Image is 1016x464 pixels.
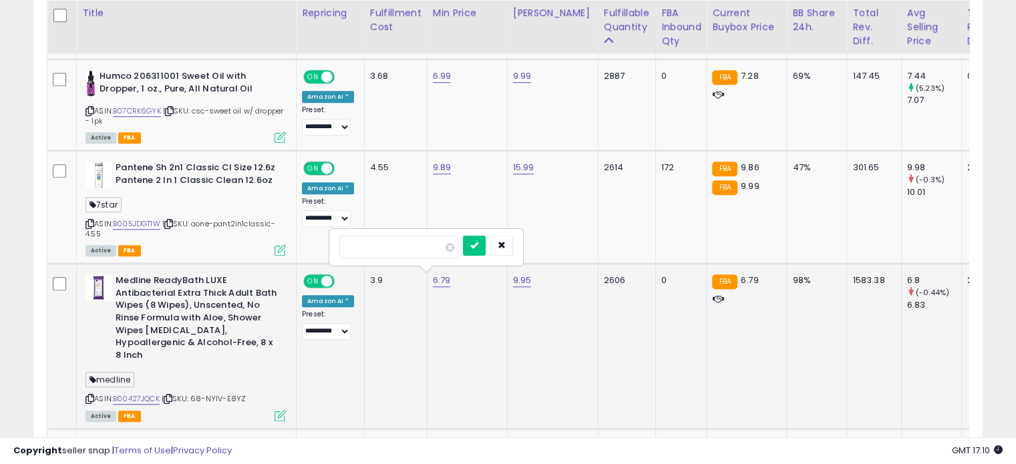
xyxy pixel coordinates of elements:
a: 6.99 [433,69,452,83]
span: | SKU: csc-sweet oil w/ dropper - 1pk [86,105,283,126]
small: FBA [712,180,737,195]
a: Terms of Use [114,444,171,457]
small: (5.23%) [916,83,945,93]
a: B005JDGT1W [113,218,160,230]
div: Avg Selling Price [907,6,956,48]
div: 20.33 [967,162,1002,174]
div: Total Rev. Diff. [852,6,895,48]
span: FBA [118,132,141,144]
span: ON [305,71,321,83]
div: Total Profit Diff. [967,6,1007,48]
div: 6.8 [907,274,961,286]
span: | SKU: aone-pant2in1classic-4.55 [86,218,275,238]
div: Preset: [302,197,354,227]
b: Humco 206311001 Sweet Oil with Dropper, 1 oz., Pure, All Natural Oil [100,70,262,98]
div: Amazon AI * [302,182,354,194]
div: Repricing [302,6,359,20]
small: FBA [712,70,737,85]
span: OFF [333,163,354,174]
img: 41H8QRdZruL._SL40_.jpg [86,70,96,97]
div: 2614 [604,162,645,174]
small: FBA [712,274,737,289]
div: BB Share 24h. [792,6,841,34]
div: 1583.38 [852,274,890,286]
div: 6.83 [907,299,961,311]
span: medline [86,372,134,387]
span: ON [305,163,321,174]
a: B07CRK6GYK [113,105,161,117]
span: OFF [333,276,354,287]
a: 6.79 [433,274,451,287]
div: 4.55 [370,162,417,174]
div: 172 [661,162,697,174]
div: 9.98 [907,162,961,174]
a: 15.99 [513,161,534,174]
a: 9.99 [513,69,532,83]
div: 3.9 [370,274,417,286]
a: Privacy Policy [173,444,232,457]
div: Preset: [302,310,354,340]
div: 69% [792,70,836,82]
span: All listings currently available for purchase on Amazon [86,411,116,422]
small: (-0.44%) [916,287,949,298]
b: Medline ReadyBath LUXE Antibacterial Extra Thick Adult Bath Wipes (8 Wipes), Unscented, No Rinse ... [116,274,278,365]
div: ASIN: [86,274,286,420]
span: 2025-10-6 17:10 GMT [952,444,1003,457]
strong: Copyright [13,444,62,457]
div: 47% [792,162,836,174]
img: 31bYB+lUTUL._SL40_.jpg [86,162,112,188]
div: ASIN: [86,162,286,254]
div: FBA inbound Qty [661,6,701,48]
div: Preset: [302,105,354,136]
div: 7.44 [907,70,961,82]
div: 2887 [604,70,645,82]
div: Min Price [433,6,502,20]
div: 301.65 [852,162,890,174]
span: | SKU: 68-NYIV-E8YZ [162,393,246,404]
div: Amazon AI * [302,91,354,103]
div: 98% [792,274,836,286]
span: ON [305,276,321,287]
span: All listings currently available for purchase on Amazon [86,245,116,256]
div: 294.33 [967,274,1002,286]
small: (-0.3%) [916,174,945,185]
span: 9.99 [741,180,759,192]
div: 147.45 [852,70,890,82]
div: 0 [661,274,697,286]
div: Fulfillment Cost [370,6,421,34]
div: ASIN: [86,70,286,142]
small: FBA [712,162,737,176]
div: Amazon AI * [302,295,354,307]
a: 9.89 [433,161,452,174]
a: 9.95 [513,274,532,287]
div: seller snap | | [13,445,232,457]
b: Pantene Sh 2n1 Classic Cl Size 12.6z Pantene 2 In 1 Classic Clean 12.6oz [116,162,278,190]
div: Title [82,6,291,20]
span: 7star [86,197,122,212]
div: [PERSON_NAME] [513,6,592,20]
div: 0.00 [967,70,1002,82]
span: All listings currently available for purchase on Amazon [86,132,116,144]
div: 3.68 [370,70,417,82]
span: FBA [118,411,141,422]
div: Fulfillable Quantity [604,6,650,34]
a: B00427JQCK [113,393,160,405]
span: 6.79 [741,274,759,286]
span: 9.86 [741,161,759,174]
div: 7.07 [907,94,961,106]
div: 2606 [604,274,645,286]
div: 10.01 [907,186,961,198]
div: Current Buybox Price [712,6,781,34]
span: FBA [118,245,141,256]
span: OFF [333,71,354,83]
img: 41eG2pPWKKL._SL40_.jpg [86,274,112,301]
span: 7.28 [741,69,759,82]
div: 0 [661,70,697,82]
